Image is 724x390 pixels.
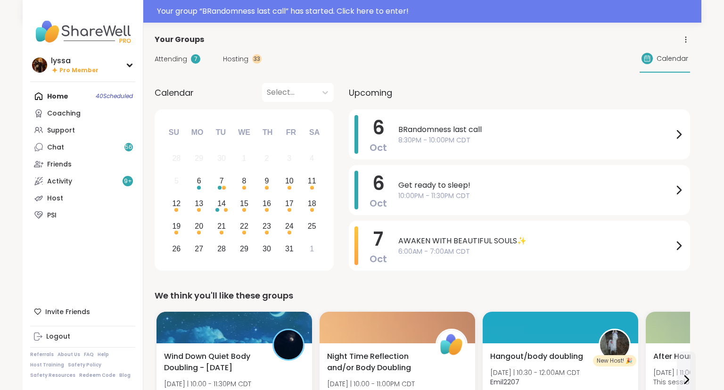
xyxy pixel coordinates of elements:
div: Choose Friday, October 10th, 2025 [279,171,299,191]
span: Upcoming [349,86,392,99]
span: Night Time Reflection and/or Body Doubling [327,351,425,373]
div: lyssa [51,56,99,66]
div: 19 [172,220,181,232]
div: Choose Thursday, October 30th, 2025 [257,239,277,259]
div: 15 [240,197,248,210]
div: Choose Friday, October 24th, 2025 [279,216,299,236]
span: 6 [372,115,385,141]
div: Not available Sunday, September 28th, 2025 [166,149,187,169]
div: 29 [195,152,203,165]
a: Coaching [30,105,135,122]
div: 28 [172,152,181,165]
div: Coaching [47,109,81,118]
div: Choose Friday, October 31st, 2025 [279,239,299,259]
div: 8 [242,174,247,187]
div: Choose Saturday, October 25th, 2025 [302,216,322,236]
div: Host [47,194,63,203]
div: month 2025-10 [165,147,323,260]
div: Not available Thursday, October 2nd, 2025 [257,149,277,169]
div: 30 [263,242,271,255]
div: Support [47,126,75,135]
b: Emil2207 [490,377,519,387]
div: 30 [217,152,226,165]
span: 9 + [124,177,132,185]
span: Hangout/body doubling [490,351,583,362]
div: 6 [197,174,201,187]
span: 6 [372,170,385,197]
div: Choose Tuesday, October 28th, 2025 [212,239,232,259]
div: Choose Wednesday, October 8th, 2025 [234,171,255,191]
div: 3 [287,152,291,165]
span: BRandomness last call [398,124,673,135]
span: [DATE] | 10:00 - 11:30PM CDT [164,379,251,389]
a: Logout [30,328,135,345]
span: Get ready to sleep! [398,180,673,191]
div: Invite Friends [30,303,135,320]
div: Choose Wednesday, October 22nd, 2025 [234,216,255,236]
div: Choose Monday, October 27th, 2025 [189,239,209,259]
span: AWAKEN WITH BEAUTIFUL SOULS✨ [398,235,673,247]
div: Choose Wednesday, October 15th, 2025 [234,194,255,214]
a: Host [30,190,135,207]
div: Choose Thursday, October 9th, 2025 [257,171,277,191]
div: 17 [285,197,294,210]
span: 10:00PM - 11:30PM CDT [398,191,673,201]
div: 5 [174,174,179,187]
a: Help [98,351,109,358]
span: Oct [370,141,387,154]
div: Tu [210,122,231,143]
img: ShareWell Nav Logo [30,15,135,48]
div: 10 [285,174,294,187]
span: [DATE] | 10:30 - 12:00AM CDT [490,368,580,377]
div: Logout [46,332,70,341]
div: We think you'll like these groups [155,289,690,302]
div: Not available Monday, September 29th, 2025 [189,149,209,169]
a: About Us [58,351,80,358]
span: Pro Member [59,66,99,75]
img: ShareWell [437,330,466,359]
div: 7 [191,54,200,64]
div: Choose Sunday, October 12th, 2025 [166,194,187,214]
div: Choose Tuesday, October 21st, 2025 [212,216,232,236]
a: Activity9+ [30,173,135,190]
span: Oct [370,252,387,266]
div: 2 [264,152,269,165]
a: FAQ [84,351,94,358]
img: lyssa [32,58,47,73]
div: 25 [308,220,316,232]
div: 33 [252,54,262,64]
div: Fr [280,122,301,143]
span: 56 [125,143,132,151]
span: 6:00AM - 7:00AM CDT [398,247,673,257]
div: Choose Monday, October 20th, 2025 [189,216,209,236]
span: Your Groups [155,34,204,45]
span: Calendar [657,54,688,64]
div: 18 [308,197,316,210]
div: Not available Wednesday, October 1st, 2025 [234,149,255,169]
div: Choose Saturday, October 18th, 2025 [302,194,322,214]
span: Oct [370,197,387,210]
div: Your group “ BRandomness last call ” has started. Click here to enter! [157,6,696,17]
div: 26 [172,242,181,255]
div: 28 [217,242,226,255]
div: Choose Friday, October 17th, 2025 [279,194,299,214]
a: Safety Policy [68,362,101,368]
div: Choose Thursday, October 16th, 2025 [257,194,277,214]
div: 13 [195,197,203,210]
span: Attending [155,54,187,64]
div: Not available Tuesday, September 30th, 2025 [212,149,232,169]
div: 23 [263,220,271,232]
div: 1 [310,242,314,255]
span: Wind Down Quiet Body Doubling - [DATE] [164,351,262,373]
div: 4 [310,152,314,165]
div: Not available Sunday, October 5th, 2025 [166,171,187,191]
div: Choose Tuesday, October 7th, 2025 [212,171,232,191]
div: 12 [172,197,181,210]
span: Calendar [155,86,194,99]
div: 9 [264,174,269,187]
div: Activity [47,177,72,186]
a: Referrals [30,351,54,358]
div: PSI [47,211,57,220]
div: 14 [217,197,226,210]
div: Choose Monday, October 13th, 2025 [189,194,209,214]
